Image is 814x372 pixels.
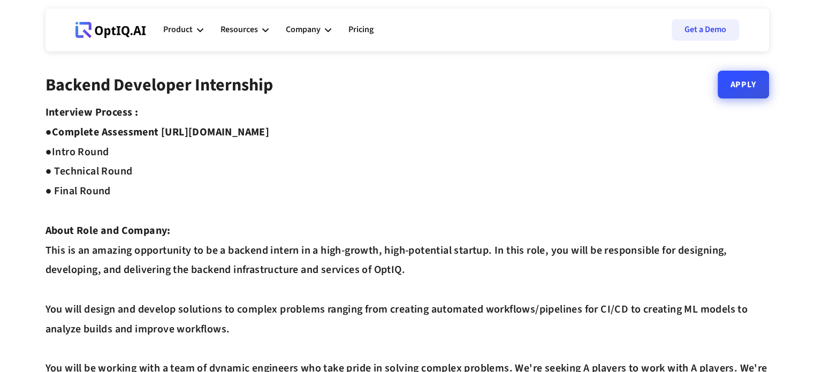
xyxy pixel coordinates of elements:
[45,223,171,238] strong: About Role and Company:
[45,125,270,160] strong: Complete Assessment [URL][DOMAIN_NAME] ●
[163,14,203,46] div: Product
[286,22,321,37] div: Company
[672,19,739,41] a: Get a Demo
[220,14,269,46] div: Resources
[220,22,258,37] div: Resources
[45,73,273,97] strong: Backend Developer Internship
[286,14,331,46] div: Company
[163,22,193,37] div: Product
[75,14,146,46] a: Webflow Homepage
[348,14,374,46] a: Pricing
[75,37,76,38] div: Webflow Homepage
[718,71,769,98] a: Apply
[45,105,139,120] strong: Interview Process :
